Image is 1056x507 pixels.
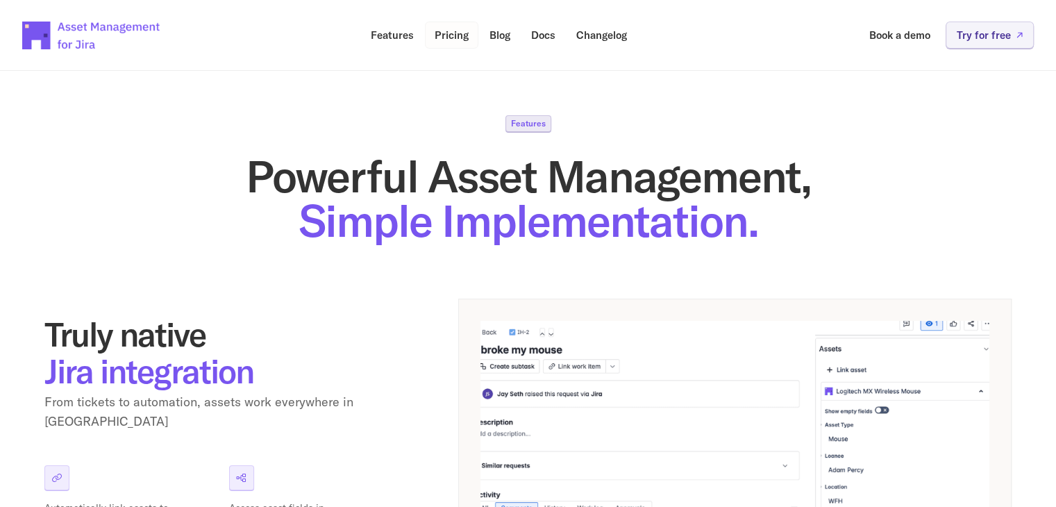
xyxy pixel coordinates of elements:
[511,119,546,128] p: Features
[371,30,414,40] p: Features
[435,30,469,40] p: Pricing
[531,30,555,40] p: Docs
[869,30,930,40] p: Book a demo
[567,22,637,49] a: Changelog
[44,392,392,433] p: From tickets to automation, assets work everywhere in [GEOGRAPHIC_DATA]
[480,22,520,49] a: Blog
[44,316,392,390] h2: Truly native
[425,22,478,49] a: Pricing
[957,30,1011,40] p: Try for free
[576,30,627,40] p: Changelog
[299,192,758,249] span: Simple Implementation.
[860,22,940,49] a: Book a demo
[361,22,424,49] a: Features
[44,154,1012,243] h1: Powerful Asset Management,
[44,350,253,392] span: Jira integration
[946,22,1034,49] a: Try for free
[489,30,510,40] p: Blog
[521,22,565,49] a: Docs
